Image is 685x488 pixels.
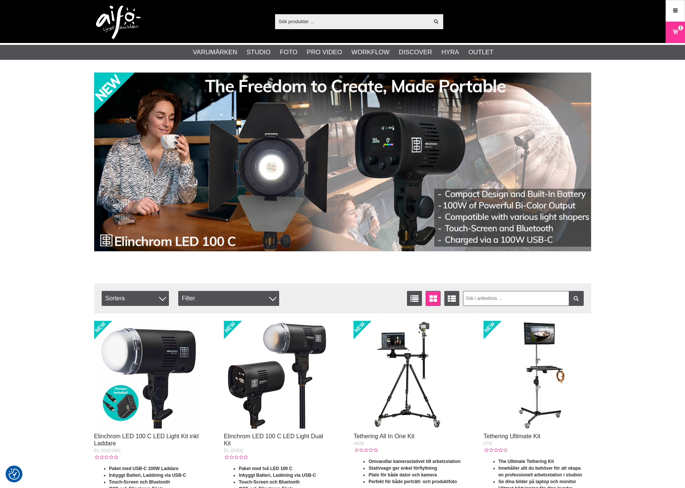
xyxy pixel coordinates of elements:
div: Kundbetyg: 0 [94,454,118,461]
a: Utökad listvisning [444,291,459,306]
a: Fönstervisning [426,291,441,306]
strong: Innehåller allt du behöver för att skapa [499,466,581,471]
strong: Perfekt för både porträtt- och produktfoto [368,479,457,484]
span: UTK [484,441,493,446]
a: Tethering Ultimate Kit [484,433,540,439]
span: Sortera [102,291,169,306]
a: Elinchrom LED 100 C LED Light Kit inkl Laddare [94,433,199,446]
a: Tethering All In One Kit [354,433,414,439]
input: Sök produkter ... [275,16,429,27]
strong: The Ultimate Tethering Kit [499,459,554,464]
a: Outlet [468,47,493,57]
strong: Stativvagn ger enkel förflyttning [368,466,437,471]
img: Tethering Ultimate Kit [484,321,591,429]
span: EL-20201WC [94,448,121,453]
a: Workflow [351,47,389,57]
a: Discover [399,47,432,57]
strong: en professionell arbetsstation i studion [499,472,582,478]
strong: Paket med två LED 100 C [239,466,292,471]
strong: Paket med USB-C 100W Laddare [109,466,179,471]
strong: Inbyggt Batteri, Laddning via USB-C [239,473,316,478]
a: Listvisning [407,291,422,306]
img: logo.png [96,6,141,39]
strong: Inbyggt Batteri, Laddning via USB-C [109,473,186,478]
strong: Plats för både dator och kamera [368,472,437,478]
a: 1 [666,24,685,41]
img: Elinchrom LED 100 C LED Light Kit inkl Laddare [94,321,202,429]
img: Annons:002 banner-elin-led100c11390x.jpg [94,73,591,251]
div: Kundbetyg: 0 [354,447,377,454]
strong: Omvandlar kamerastativet till arbetsstation [368,459,460,464]
span: EL-20202 [224,448,243,453]
strong: Touch-Screen och Bluetooth [239,479,300,485]
strong: Se dina bilder på laptop och monitor [499,479,576,484]
button: Samtyckesinställningar [9,467,20,481]
div: Kundbetyg: 0 [224,454,248,461]
span: AIOK [354,441,364,446]
div: Filter [178,291,279,306]
a: Filtrera [569,291,584,306]
img: Revisit consent button [9,469,20,480]
a: Foto [280,47,297,57]
div: Kundbetyg: 0 [484,447,507,454]
a: Hyra [441,47,459,57]
img: Tethering All In One Kit [354,321,461,429]
strong: Touch-Screen och Bluetooth [109,479,170,485]
span: 1 [679,24,682,31]
a: Studio [247,47,271,57]
a: Varumärken [193,47,237,57]
input: Sök i artikellista ... [463,291,584,306]
a: Elinchrom LED 100 C LED Light Dual Kit [224,433,323,446]
img: Elinchrom LED 100 C LED Light Dual Kit [224,321,331,429]
a: Pro Video [307,47,342,57]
